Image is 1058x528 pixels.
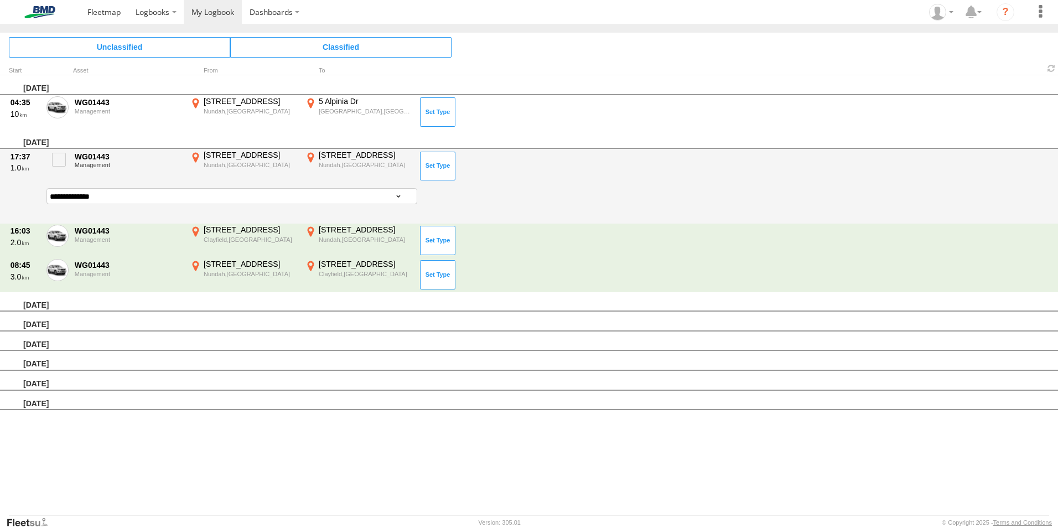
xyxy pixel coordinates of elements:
div: WG01443 [75,226,182,236]
div: WG01443 [75,152,182,162]
button: Click to Set [420,152,455,180]
i: ? [997,3,1014,21]
label: Click to View Event Location [188,259,299,291]
span: Refresh [1045,63,1058,74]
div: WG01443 [75,97,182,107]
label: Click to View Event Location [188,150,299,182]
div: [STREET_ADDRESS] [319,259,412,269]
div: 17:37 [11,152,40,162]
button: Click to Set [420,97,455,126]
div: To [303,68,414,74]
a: Terms and Conditions [993,519,1052,526]
span: Click to view Unclassified Trips [9,37,230,57]
div: [GEOGRAPHIC_DATA],[GEOGRAPHIC_DATA] [319,107,412,115]
div: Gerard Garry [925,4,957,20]
label: Click to View Event Location [188,225,299,257]
label: Click to View Event Location [303,225,414,257]
div: [STREET_ADDRESS] [319,225,412,235]
div: Nundah,[GEOGRAPHIC_DATA] [204,161,297,169]
div: Asset [73,68,184,74]
div: 08:45 [11,260,40,270]
button: Click to Set [420,260,455,289]
div: Management [75,236,182,243]
div: [STREET_ADDRESS] [204,150,297,160]
div: 04:35 [11,97,40,107]
div: Nundah,[GEOGRAPHIC_DATA] [319,161,412,169]
div: Clayfield,[GEOGRAPHIC_DATA] [204,236,297,244]
span: Click to view Classified Trips [230,37,452,57]
div: 1.0 [11,163,40,173]
div: Nundah,[GEOGRAPHIC_DATA] [319,236,412,244]
div: [STREET_ADDRESS] [204,259,297,269]
button: Click to Set [420,226,455,255]
img: bmd-logo.svg [11,6,69,18]
div: Click to Sort [9,68,42,74]
div: [STREET_ADDRESS] [204,96,297,106]
div: 3.0 [11,272,40,282]
div: Clayfield,[GEOGRAPHIC_DATA] [319,270,412,278]
label: Click to View Event Location [303,150,414,182]
div: Version: 305.01 [479,519,521,526]
a: Visit our Website [6,517,57,528]
div: Nundah,[GEOGRAPHIC_DATA] [204,270,297,278]
div: 16:03 [11,226,40,236]
div: Management [75,271,182,277]
div: From [188,68,299,74]
div: © Copyright 2025 - [942,519,1052,526]
div: Management [75,108,182,115]
div: 2.0 [11,237,40,247]
div: 5 Alpinia Dr [319,96,412,106]
label: Click to View Event Location [303,259,414,291]
div: Management [75,162,182,168]
div: Nundah,[GEOGRAPHIC_DATA] [204,107,297,115]
label: Click to View Event Location [303,96,414,128]
label: Click to View Event Location [188,96,299,128]
div: 10 [11,109,40,119]
div: WG01443 [75,260,182,270]
div: [STREET_ADDRESS] [204,225,297,235]
div: [STREET_ADDRESS] [319,150,412,160]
